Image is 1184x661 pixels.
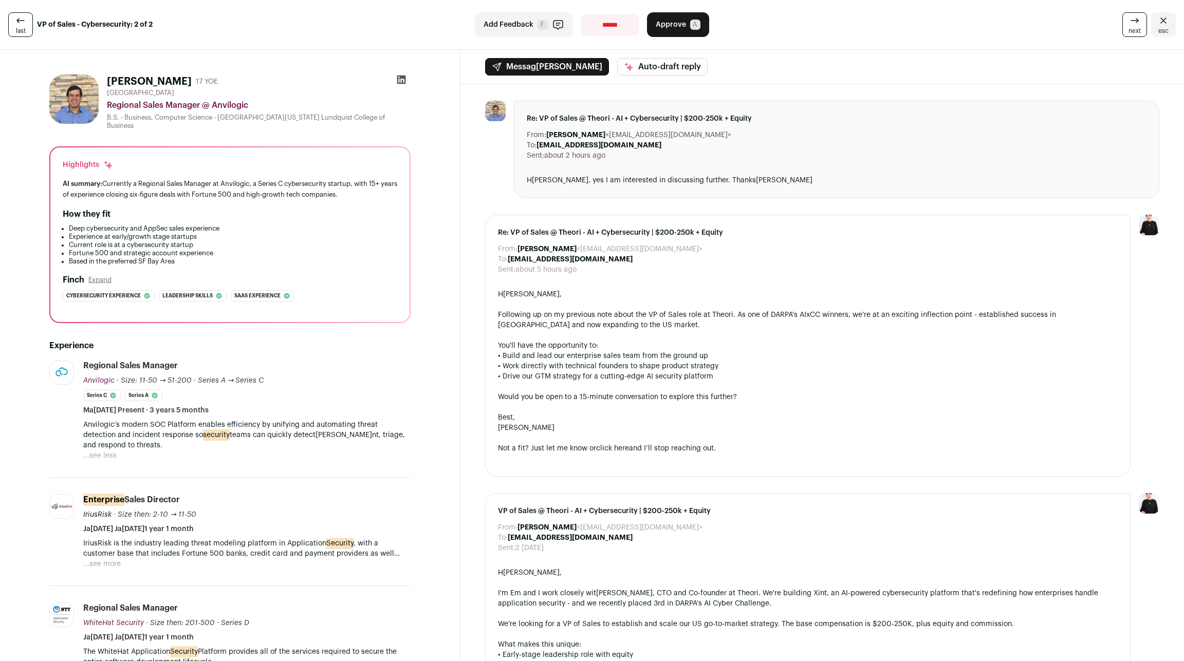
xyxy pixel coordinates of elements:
span: AI summary: [63,180,102,187]
span: Series D [221,619,249,627]
li: Series A [125,390,162,401]
li: Current role is at a cybersecurity startup [69,241,397,249]
a: next [1122,12,1147,37]
a: last [8,12,33,37]
h1: [PERSON_NAME] [107,74,192,89]
div: Following up on my previous note about the VP of Sales role at Theori. As one of DARPA's AIxCC wi... [498,310,1118,330]
div: Not a fit? Just let me know or and I’ll stop reaching out. [498,443,1118,454]
p: Anvilogic’s modern SOC Platform enables efficiency by unifying and automating threat detection an... [83,420,411,450]
button: Auto-draft reply [617,58,708,75]
div: H[PERSON_NAME], [498,289,1118,299]
span: VP of Sales @ Theori - AI + Cybersecurity | $200-250k + Equity [498,506,1118,516]
dt: From: [527,130,546,140]
span: Ja[DATE] Ja[DATE]1 year 1 month [83,524,194,534]
mark: Security [170,646,198,657]
div: • Build and lead our enterprise sales team from the ground up [498,351,1118,361]
div: • Early-stage leadership role with equity [498,650,1118,660]
button: Expand [88,276,112,284]
dt: From: [498,244,517,254]
dd: about 5 hours ago [515,265,577,275]
span: WhiteHat Security [83,619,144,627]
span: Ja[DATE] Ja[DATE]1 year 1 month [83,632,194,643]
button: ...see more [83,559,121,569]
span: last [16,27,26,35]
dd: <[EMAIL_ADDRESS][DOMAIN_NAME]> [517,522,702,533]
span: Cybersecurity experience [66,291,141,301]
div: • Drive our GTM strategy for a cutting-edge AI security platform [498,371,1118,382]
img: 868b17da275c65f811ea084132f9c051b35b0796fb16db6d5789db8f6bb3954d.jpg [49,74,99,124]
button: Add Feedback F [475,12,573,37]
a: click here [596,445,629,452]
a: Close [1151,12,1176,37]
span: · Size then: 201-500 [146,619,215,627]
li: Based in the preferred SF Bay Area [69,257,397,266]
dt: From: [498,522,517,533]
img: 2a3ce5c1771c5c0797d7156a19a80e5d7e899b79e739592f7dda087da682d127.jpg [50,495,73,518]
div: H[PERSON_NAME], [498,568,1118,578]
div: B.S. - Business, Computer Science - [GEOGRAPHIC_DATA][US_STATE] Lundquist College of Business [107,114,411,130]
img: 9240684-medium_jpg [1139,215,1159,235]
dt: Sent: [527,150,544,161]
div: H[PERSON_NAME], yes I am interested in discussing further. Thanks[PERSON_NAME] [527,175,1146,185]
span: Approve [656,20,686,30]
div: Regional Sales Manager [83,602,178,614]
span: [GEOGRAPHIC_DATA] [107,89,174,97]
div: Regional Sales Manager @ Anvilogic [107,99,411,111]
dt: To: [527,140,536,150]
b: [EMAIL_ADDRESS][DOMAIN_NAME] [536,142,661,149]
strong: VP of Sales - Cybersecurity: 2 of 2 [37,20,153,30]
span: Series A → Series C [198,377,264,384]
span: A [690,20,700,30]
div: Currently a Regional Sales Manager at Anvilogic, a Series C cybersecurity startup, with 15+ years... [63,178,397,200]
div: We're looking for a VP of Sales to establish and scale our US go-to-market strategy. The base com... [498,619,1118,629]
span: · [217,618,219,628]
span: Add Feedback [484,20,533,30]
li: Deep cybersecurity and AppSec sales experience [69,224,397,233]
mark: Enterprise [83,494,124,506]
div: Would you be open to a 15-minute conversation to explore this further? [498,392,1118,402]
div: You'll have the opportunity to: [498,341,1118,351]
button: ...see less [83,450,117,461]
span: Re: VP of Sales @ Theori - AI + Cybersecurity | $200-250k + Equity [498,228,1118,238]
b: [PERSON_NAME] [517,245,577,253]
span: Re: VP of Sales @ Theori - AI + Cybersecurity | $200-250k + Equity [527,114,1146,124]
span: IriusRisk [83,511,112,518]
div: What makes this unique: [498,639,1118,650]
li: Experience at early/growth stage startups [69,233,397,241]
img: 1854472a579aca350f6efc7e3567c1eee308aa0d7856959ffffd961430a0cee9.png [50,603,73,627]
span: esc [1158,27,1169,35]
div: Best, [498,412,1118,423]
b: [EMAIL_ADDRESS][DOMAIN_NAME] [508,534,633,541]
span: · [194,375,196,386]
b: [PERSON_NAME] [546,131,605,139]
mark: Security [326,538,354,549]
mark: security [203,429,230,441]
span: · Size: 11-50 → 51-200 [117,377,192,384]
span: Leadership skills [162,291,213,301]
dt: Sent: [498,265,515,275]
div: I'm Em and I work closely wit[PERSON_NAME], CTO and Co-founder at Theori. We're building Xint, an... [498,588,1118,609]
dt: To: [498,254,508,265]
div: Highlights [63,160,114,170]
dd: <[EMAIL_ADDRESS][DOMAIN_NAME]> [517,244,702,254]
img: 9240684-medium_jpg [1139,493,1159,514]
h2: Experience [49,339,411,352]
h2: Finch [63,274,84,286]
p: IriusRisk is the industry leading threat modeling platform in Application , with a customer base ... [83,538,411,559]
div: [PERSON_NAME] [498,423,1118,433]
div: Sales Director [83,494,180,505]
span: Ma[DATE] Present · 3 years 5 months [83,405,209,416]
div: • Work directly with technical founders to shape product strategy [498,361,1118,371]
span: Saas experience [234,291,281,301]
dt: To: [498,533,508,543]
span: Anvilogic [83,377,115,384]
img: 868b17da275c65f811ea084132f9c051b35b0796fb16db6d5789db8f6bb3954d.jpg [485,101,506,121]
div: Regional Sales Manager [83,360,178,371]
b: [EMAIL_ADDRESS][DOMAIN_NAME] [508,256,633,263]
b: [PERSON_NAME] [517,524,577,531]
h2: How they fit [63,208,110,220]
li: Series C [83,390,121,401]
dd: 2 [DATE] [515,543,544,553]
li: Fortune 500 and strategic account experience [69,249,397,257]
dd: about 2 hours ago [544,150,605,161]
